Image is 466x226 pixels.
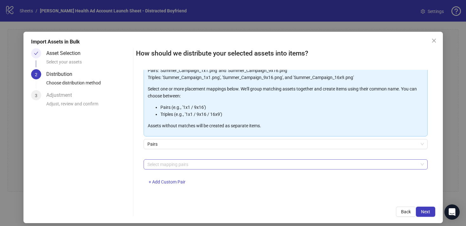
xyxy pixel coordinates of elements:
[444,204,460,220] div: Open Intercom Messenger
[149,179,185,184] span: + Add Custom Pair
[148,85,424,99] p: Select one or more placement mappings below. We'll group matching assets together and create item...
[46,79,131,90] div: Choose distribution method
[147,139,424,149] span: Pairs
[35,72,37,77] span: 2
[148,60,424,81] p: Examples: Pairs: 'Summer_Campaign_1x1.png' and 'Summer_Campaign_9x16.png' Triples: 'Summer_Campai...
[144,177,191,187] button: + Add Custom Pair
[160,104,424,111] li: Pairs (e.g., '1x1 / 9x16')
[148,122,424,129] p: Assets without matches will be created as separate items.
[46,90,77,100] div: Adjustment
[46,69,77,79] div: Distribution
[401,209,411,214] span: Back
[431,38,437,43] span: close
[35,93,37,98] span: 3
[136,48,435,59] h2: How should we distribute your selected assets into items?
[429,36,439,46] button: Close
[46,100,131,111] div: Adjust, review and confirm
[396,207,416,217] button: Back
[31,38,435,46] div: Import Assets in Bulk
[46,48,86,58] div: Asset Selection
[34,51,38,56] span: check
[46,58,131,69] div: Select your assets
[421,209,430,214] span: Next
[416,207,435,217] button: Next
[160,111,424,118] li: Triples (e.g., '1x1 / 9x16 / 16x9')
